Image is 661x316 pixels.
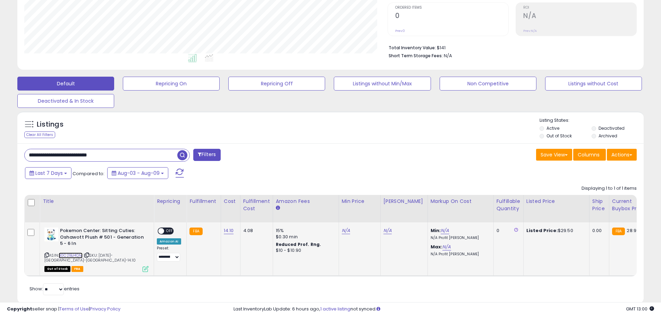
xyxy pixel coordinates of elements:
span: Ordered Items [395,6,508,10]
div: Min Price [342,198,378,205]
div: Displaying 1 to 1 of 1 items [582,185,637,192]
span: Aug-03 - Aug-09 [118,170,160,177]
label: Archived [599,133,617,139]
a: 1 active listing [320,306,350,312]
button: Default [17,77,114,91]
div: Markup on Cost [431,198,491,205]
div: Title [43,198,151,205]
span: All listings that are currently out of stock and unavailable for purchase on Amazon [44,266,70,272]
a: Privacy Policy [90,306,120,312]
div: Current Buybox Price [612,198,648,212]
div: Ship Price [592,198,606,212]
div: 4.08 [243,228,268,234]
div: 0 [497,228,518,234]
div: Fulfillment Cost [243,198,270,212]
small: FBA [189,228,202,235]
div: seller snap | | [7,306,120,313]
span: | SKU: [DATE]-[GEOGRAPHIC_DATA]-[GEOGRAPHIC_DATA]-14.10 [44,253,136,263]
span: Last 7 Days [35,170,63,177]
div: 0.00 [592,228,604,234]
div: Fulfillable Quantity [497,198,520,212]
span: 28.99 [627,227,639,234]
b: Reduced Prof. Rng. [276,241,321,247]
b: Max: [431,244,443,250]
div: Listed Price [526,198,586,205]
button: Deactivated & In Stock [17,94,114,108]
span: OFF [164,228,175,234]
div: $29.50 [526,228,584,234]
button: Columns [573,149,606,161]
div: $10 - $10.90 [276,248,333,254]
span: ROI [523,6,636,10]
div: Amazon Fees [276,198,336,205]
li: $141 [389,43,632,51]
b: Short Term Storage Fees: [389,53,443,59]
a: N/A [442,244,451,250]
p: N/A Profit [PERSON_NAME] [431,252,488,257]
a: B0C21BJ4QM [59,253,83,258]
div: Preset: [157,246,181,262]
b: Listed Price: [526,227,558,234]
div: [PERSON_NAME] [383,198,425,205]
a: N/A [342,227,350,234]
div: ASIN: [44,228,149,271]
p: Listing States: [540,117,644,124]
button: Non Competitive [440,77,536,91]
b: Total Inventory Value: [389,45,436,51]
small: Amazon Fees. [276,205,280,211]
strong: Copyright [7,306,32,312]
th: The percentage added to the cost of goods (COGS) that forms the calculator for Min & Max prices. [427,195,493,222]
button: Repricing On [123,77,220,91]
span: Columns [578,151,600,158]
b: Pokemon Center: Sitting Cuties: Oshawott Plush # 501 - Generation 5 - 6 In [60,228,144,249]
p: N/A Profit [PERSON_NAME] [431,236,488,240]
div: $0.30 min [276,234,333,240]
button: Actions [607,149,637,161]
span: Show: entries [29,285,79,292]
button: Listings without Cost [545,77,642,91]
div: Last InventoryLab Update: 6 hours ago, not synced. [234,306,654,313]
h2: N/A [523,12,636,21]
label: Out of Stock [546,133,572,139]
span: FBA [71,266,83,272]
div: 15% [276,228,333,234]
img: 31YggJT-jQL._SL40_.jpg [44,228,58,241]
b: Min: [431,227,441,234]
small: Prev: 0 [395,29,405,33]
button: Last 7 Days [25,167,71,179]
a: 14.10 [224,227,234,234]
a: N/A [383,227,392,234]
button: Listings without Min/Max [334,77,431,91]
div: Fulfillment [189,198,218,205]
label: Deactivated [599,125,625,131]
div: Amazon AI [157,238,181,245]
button: Repricing Off [228,77,325,91]
small: FBA [612,228,625,235]
button: Filters [193,149,220,161]
a: N/A [441,227,449,234]
div: Cost [224,198,237,205]
button: Save View [536,149,572,161]
span: N/A [444,52,452,59]
span: 2025-08-17 13:00 GMT [626,306,654,312]
span: Compared to: [73,170,104,177]
small: Prev: N/A [523,29,537,33]
h5: Listings [37,120,63,129]
label: Active [546,125,559,131]
button: Aug-03 - Aug-09 [107,167,168,179]
h2: 0 [395,12,508,21]
div: Clear All Filters [24,131,55,138]
div: Repricing [157,198,184,205]
a: Terms of Use [59,306,89,312]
